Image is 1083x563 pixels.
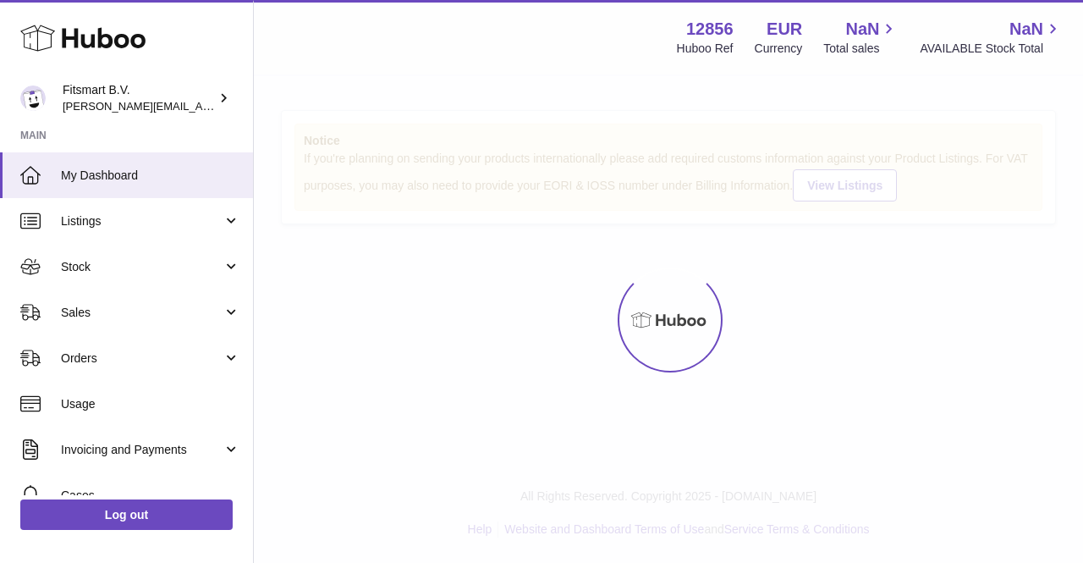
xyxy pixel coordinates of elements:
[61,488,240,504] span: Cases
[686,18,734,41] strong: 12856
[20,500,233,530] a: Log out
[823,41,899,57] span: Total sales
[677,41,734,57] div: Huboo Ref
[767,18,802,41] strong: EUR
[1009,18,1043,41] span: NaN
[755,41,803,57] div: Currency
[63,82,215,114] div: Fitsmart B.V.
[63,99,339,113] span: [PERSON_NAME][EMAIL_ADDRESS][DOMAIN_NAME]
[61,350,223,367] span: Orders
[61,442,223,458] span: Invoicing and Payments
[845,18,879,41] span: NaN
[920,41,1063,57] span: AVAILABLE Stock Total
[61,305,223,321] span: Sales
[61,259,223,275] span: Stock
[61,168,240,184] span: My Dashboard
[20,86,46,111] img: jonathan@leaderoo.com
[920,18,1063,57] a: NaN AVAILABLE Stock Total
[61,396,240,412] span: Usage
[61,213,223,229] span: Listings
[823,18,899,57] a: NaN Total sales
